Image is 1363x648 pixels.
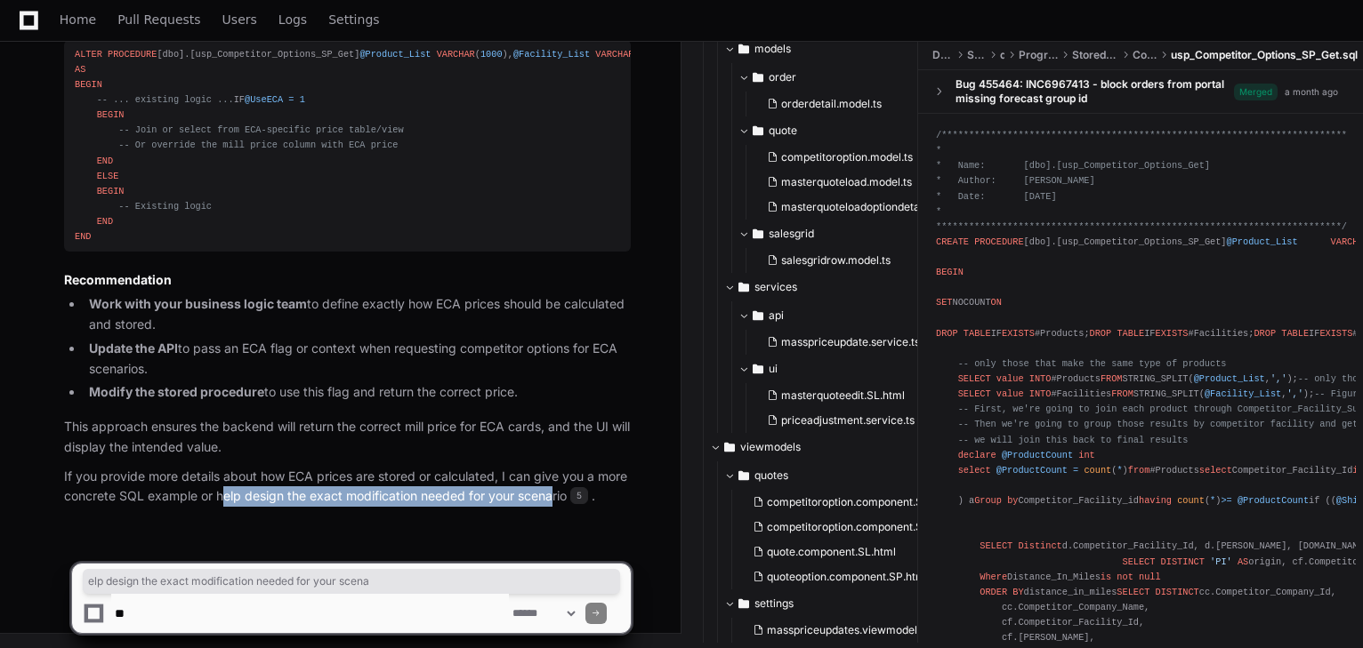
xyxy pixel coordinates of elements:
[753,67,763,88] svg: Directory
[936,297,952,308] span: SET
[1078,450,1094,460] span: int
[245,94,283,105] span: @UseECA
[222,14,257,25] span: Users
[1285,85,1338,99] div: a month ago
[760,248,937,273] button: salesgridrow.model.ts
[781,200,971,214] span: masterquoteloadoptiondetail.model.ts
[1205,388,1281,399] span: @Facility_List
[1156,328,1189,339] span: EXISTS
[1101,373,1123,384] span: FROM
[118,140,398,150] span: -- Or override the mill price column with ECA price
[64,417,631,458] p: This approach ensures the backend will return the correct mill price for ECA cards, and the UI wi...
[89,384,264,399] strong: Modify the stored procedure
[760,92,937,116] button: orderdetail.model.ts
[97,216,113,227] span: END
[760,195,951,220] button: masterquoteloadoptiondetail.model.ts
[781,335,920,349] span: masspriceupdate.service.ts
[738,220,948,248] button: salesgrid
[753,223,763,244] svg: Directory
[760,330,923,355] button: masspriceupdate.service.ts
[710,433,919,461] button: viewmodels
[1171,48,1358,62] span: usp_Competitor_Options_SP_Get.sql
[118,201,212,212] span: -- Existing logic
[724,436,735,458] svg: Directory
[278,14,307,25] span: Logs
[1000,48,1004,62] span: dbo
[1090,328,1112,339] span: DROP
[767,495,955,509] span: competitoroption.component.SP.html
[75,231,91,242] span: END
[724,461,933,490] button: quotes
[746,490,937,515] button: competitoroption.component.SP.html
[288,94,294,105] span: =
[936,267,964,277] span: BEGIN
[958,358,1227,369] span: -- only those that make the same type of products
[108,49,157,60] span: PROCEDURE
[974,495,1002,506] span: Group
[1177,495,1205,506] span: count
[958,373,991,384] span: SELECT
[300,94,305,105] span: 1
[97,94,234,105] span: -- ... existing logic ...
[738,465,749,486] svg: Directory
[958,435,1189,445] span: -- we will join this back to final results
[437,49,475,60] span: VARCHAR
[97,171,119,181] span: ELSE
[991,297,1002,308] span: ON
[1029,373,1052,384] span: INTO
[1002,450,1073,460] span: @ProductCount
[958,450,996,460] span: declare
[781,150,913,164] span: competitoroption.model.ts
[513,49,590,60] span: @Facility_List
[89,296,307,311] strong: Work with your business logic team
[64,271,631,289] h3: Recommendation
[754,468,788,483] span: quotes
[769,308,784,323] span: api
[964,328,991,339] span: TABLE
[996,465,1068,476] span: @ProductCount
[967,48,987,62] span: Schemas
[75,49,102,60] span: ALTER
[769,227,814,241] span: salesgrid
[769,124,797,138] span: quote
[97,186,125,196] span: BEGIN
[754,42,791,56] span: models
[1281,328,1309,339] span: TABLE
[84,294,631,335] li: to define exactly how ECA prices should be calculated and stored.
[1073,465,1078,476] span: =
[738,301,933,330] button: api
[740,440,801,454] span: viewmodels
[84,382,631,403] li: to use this flag and return the correct price.
[760,408,923,433] button: priceadjustment.service.ts
[1084,465,1111,476] span: count
[958,465,991,476] span: select
[932,48,953,62] span: Database
[1072,48,1117,62] span: Stored Procedures
[974,236,1023,247] span: PROCEDURE
[724,35,933,63] button: models
[1286,388,1303,399] span: ','
[754,280,797,294] span: services
[1019,48,1059,62] span: Programmability
[97,156,113,166] span: END
[936,236,969,247] span: CREATE
[1199,465,1232,476] span: select
[60,14,96,25] span: Home
[89,340,178,356] strong: Update the API
[1128,465,1150,476] span: from
[753,305,763,326] svg: Directory
[738,355,933,383] button: ui
[1234,84,1278,100] span: Merged
[1227,236,1298,247] span: @Product_List
[738,276,749,298] svg: Directory
[75,47,620,245] div: [dbo].[usp_Competitor_Options_SP_Get] ( ), ( ), ( ), ( ), ( ), BIT IF
[753,358,763,380] svg: Directory
[480,49,503,60] span: 1000
[84,339,631,380] li: to pass an ECA flag or context when requesting competitor options for ECA scenarios.
[760,383,923,408] button: masterquoteedit.SL.html
[1254,328,1276,339] span: DROP
[595,49,633,60] span: VARCHAR
[781,97,882,111] span: orderdetail.model.ts
[88,574,615,588] span: elp design the exact modification needed for your scena
[359,49,431,60] span: @Product_List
